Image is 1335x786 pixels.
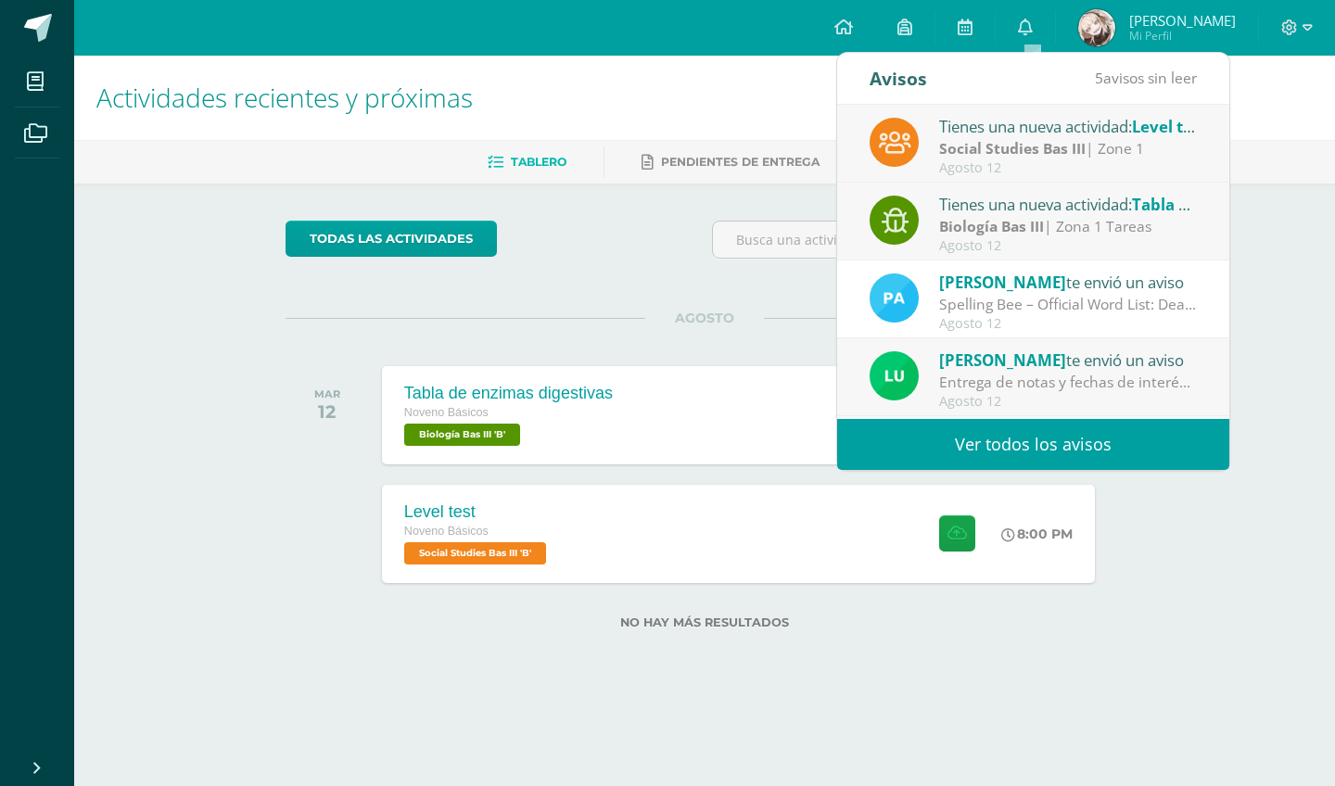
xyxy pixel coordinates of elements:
a: todas las Actividades [286,221,497,257]
span: [PERSON_NAME] [939,349,1066,371]
span: Level test [1132,116,1206,137]
a: Pendientes de entrega [642,147,820,177]
div: te envió un aviso [939,348,1197,372]
div: Tabla de enzimas digestivas [404,384,613,403]
label: No hay más resultados [286,615,1125,629]
span: [PERSON_NAME] [939,272,1066,293]
div: Tienes una nueva actividad: [939,192,1197,216]
img: 54f82b4972d4d37a72c9d8d1d5f4dac6.png [870,351,919,400]
input: Busca una actividad próxima aquí... [713,222,1124,258]
div: Tienes una nueva actividad: [939,114,1197,138]
div: Entrega de notas y fechas de interés: Buenos días estimada comunidad. Espero que se encuentren mu... [939,372,1197,393]
div: Agosto 12 [939,316,1197,332]
span: Social Studies Bas III 'B' [404,542,546,564]
span: Pendientes de entrega [661,155,820,169]
span: Noveno Básicos [404,406,489,419]
strong: Biología Bas III [939,216,1044,236]
span: 5 [1095,68,1103,88]
img: 16d00d6a61aad0e8a558f8de8df831eb.png [870,273,919,323]
div: te envió un aviso [939,270,1197,294]
div: Spelling Bee – Official Word List: Dear Students, Attached you will find the official word list f... [939,294,1197,315]
span: avisos sin leer [1095,68,1197,88]
span: Mi Perfil [1129,28,1236,44]
span: Biología Bas III 'B' [404,424,520,446]
div: Agosto 12 [939,238,1197,254]
span: Actividades recientes y próximas [96,80,473,115]
img: 07deca5ba059dadc87c3e2af257f9071.png [1078,9,1115,46]
div: Level test [404,502,551,522]
span: Tablero [511,155,566,169]
div: MAR [314,387,340,400]
span: Noveno Básicos [404,525,489,538]
div: 12 [314,400,340,423]
div: 8:00 PM [1001,526,1073,542]
div: Agosto 12 [939,394,1197,410]
div: | Zona 1 Tareas [939,216,1197,237]
div: Avisos [870,53,927,104]
span: [PERSON_NAME] [1129,11,1236,30]
a: Tablero [488,147,566,177]
a: Ver todos los avisos [837,419,1229,470]
div: | Zone 1 [939,138,1197,159]
strong: Social Studies Bas III [939,138,1086,158]
div: Agosto 12 [939,160,1197,176]
span: AGOSTO [645,310,764,326]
